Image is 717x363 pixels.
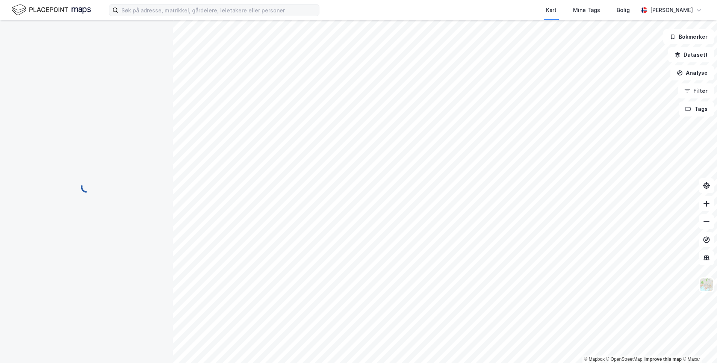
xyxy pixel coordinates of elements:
input: Søk på adresse, matrikkel, gårdeiere, leietakere eller personer [118,5,319,16]
div: Kontrollprogram for chat [679,327,717,363]
div: [PERSON_NAME] [650,6,693,15]
a: Mapbox [584,357,605,362]
button: Datasett [668,47,714,62]
img: logo.f888ab2527a4732fd821a326f86c7f29.svg [12,3,91,17]
button: Analyse [670,65,714,80]
div: Mine Tags [573,6,600,15]
button: Bokmerker [663,29,714,44]
div: Bolig [617,6,630,15]
button: Filter [678,83,714,98]
iframe: Chat Widget [679,327,717,363]
a: Improve this map [644,357,682,362]
img: Z [699,278,714,292]
img: spinner.a6d8c91a73a9ac5275cf975e30b51cfb.svg [80,181,92,193]
div: Kart [546,6,557,15]
button: Tags [679,101,714,116]
a: OpenStreetMap [606,357,643,362]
